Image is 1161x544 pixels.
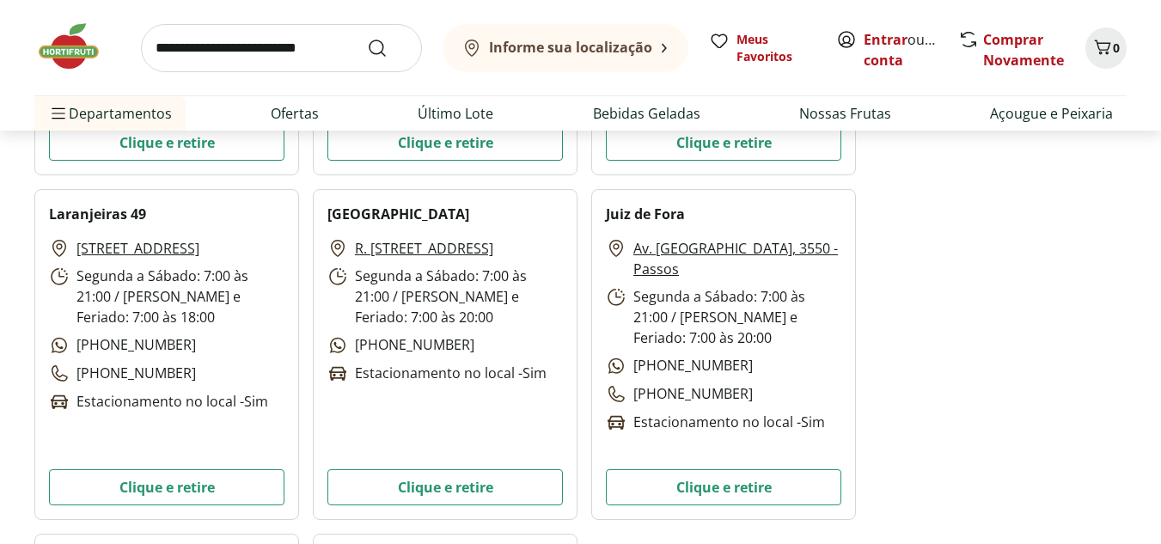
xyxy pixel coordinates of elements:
[49,469,284,505] button: Clique e retire
[606,469,841,505] button: Clique e retire
[327,334,474,356] p: [PHONE_NUMBER]
[355,238,493,259] a: R. [STREET_ADDRESS]
[736,31,816,65] span: Meus Favoritos
[48,93,172,134] span: Departamentos
[327,469,563,505] button: Clique e retire
[633,238,841,279] a: Av. [GEOGRAPHIC_DATA], 3550 - Passos
[49,334,196,356] p: [PHONE_NUMBER]
[1113,40,1120,56] span: 0
[49,266,284,327] p: Segunda a Sábado: 7:00 às 21:00 / [PERSON_NAME] e Feriado: 7:00 às 18:00
[327,204,469,224] h2: [GEOGRAPHIC_DATA]
[606,286,841,348] p: Segunda a Sábado: 7:00 às 21:00 / [PERSON_NAME] e Feriado: 7:00 às 20:00
[606,204,685,224] h2: Juiz de Fora
[606,125,841,161] button: Clique e retire
[49,391,268,413] p: Estacionamento no local - Sim
[443,24,688,72] button: Informe sua localização
[606,412,825,433] p: Estacionamento no local - Sim
[49,125,284,161] button: Clique e retire
[49,204,146,224] h2: Laranjeiras 49
[49,363,196,384] p: [PHONE_NUMBER]
[799,103,891,124] a: Nossas Frutas
[709,31,816,65] a: Meus Favoritos
[864,30,907,49] a: Entrar
[864,30,958,70] a: Criar conta
[48,93,69,134] button: Menu
[34,21,120,72] img: Hortifruti
[606,355,753,376] p: [PHONE_NUMBER]
[864,29,940,70] span: ou
[983,30,1064,70] a: Comprar Novamente
[141,24,422,72] input: search
[606,383,753,405] p: [PHONE_NUMBER]
[327,125,563,161] button: Clique e retire
[327,266,563,327] p: Segunda a Sábado: 7:00 às 21:00 / [PERSON_NAME] e Feriado: 7:00 às 20:00
[593,103,700,124] a: Bebidas Geladas
[271,103,319,124] a: Ofertas
[327,363,547,384] p: Estacionamento no local - Sim
[418,103,493,124] a: Último Lote
[990,103,1113,124] a: Açougue e Peixaria
[367,38,408,58] button: Submit Search
[489,38,652,57] b: Informe sua localização
[1085,28,1127,69] button: Carrinho
[76,238,199,259] a: [STREET_ADDRESS]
